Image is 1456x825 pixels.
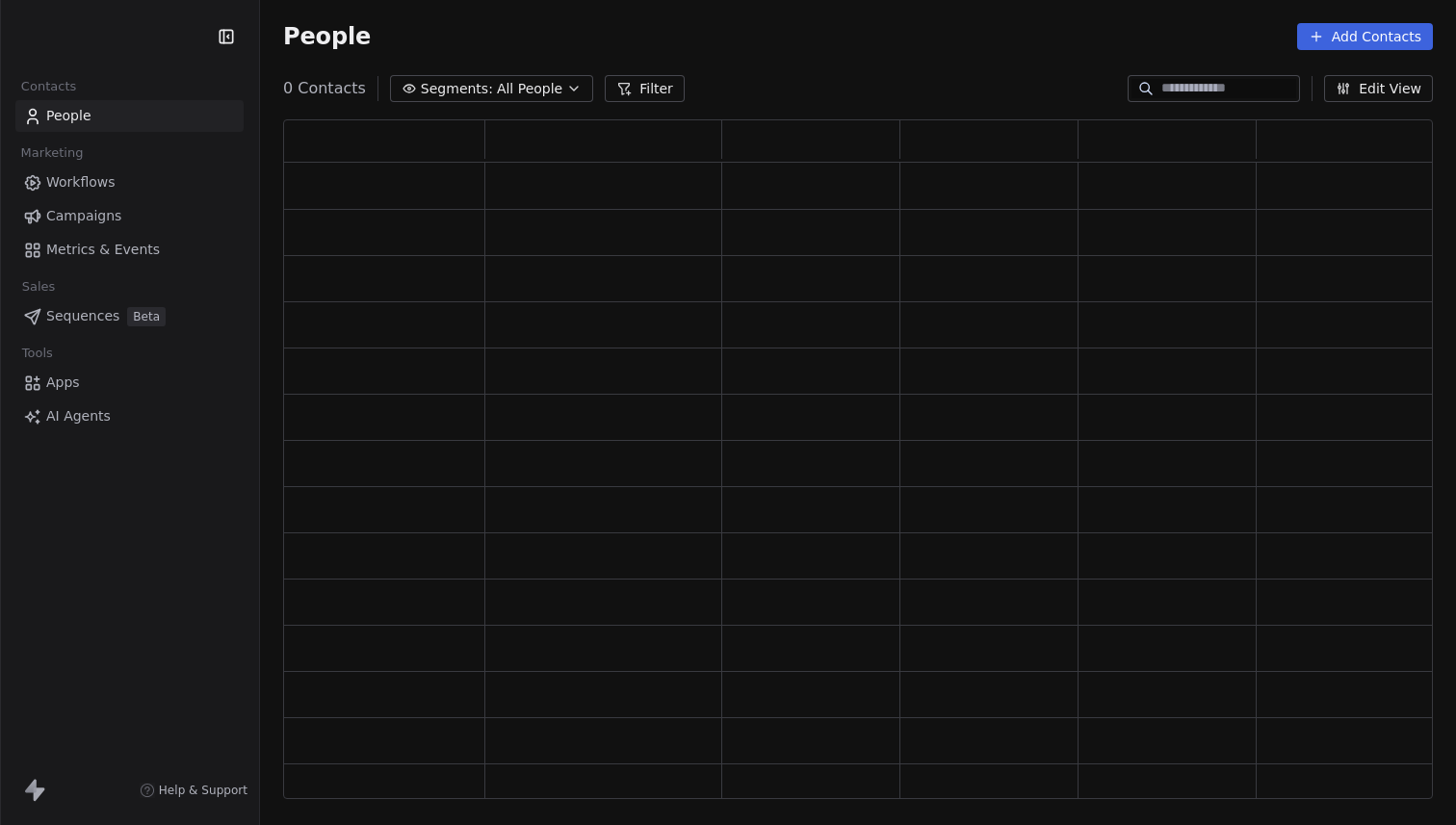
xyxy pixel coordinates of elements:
[46,206,121,226] span: Campaigns
[46,240,160,260] span: Metrics & Events
[46,106,91,126] span: People
[283,22,371,51] span: People
[15,167,244,198] a: Workflows
[15,234,244,266] a: Metrics & Events
[140,783,247,798] a: Help & Support
[15,200,244,232] a: Campaigns
[283,77,366,100] span: 0 Contacts
[15,100,244,132] a: People
[159,783,247,798] span: Help & Support
[15,300,244,332] a: SequencesBeta
[1324,75,1433,102] button: Edit View
[1297,23,1433,50] button: Add Contacts
[605,75,685,102] button: Filter
[13,339,61,368] span: Tools
[46,172,116,193] span: Workflows
[13,72,85,101] span: Contacts
[13,139,91,168] span: Marketing
[421,79,493,99] span: Segments:
[284,163,1435,800] div: grid
[15,367,244,399] a: Apps
[497,79,562,99] span: All People
[46,306,119,326] span: Sequences
[13,272,64,301] span: Sales
[46,373,80,393] span: Apps
[127,307,166,326] span: Beta
[15,400,244,432] a: AI Agents
[46,406,111,426] span: AI Agents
